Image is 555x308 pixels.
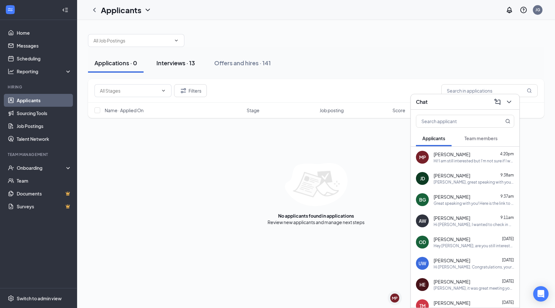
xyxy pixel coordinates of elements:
span: Score [392,107,405,113]
input: Search applicant [416,115,492,127]
svg: MagnifyingGlass [527,88,532,93]
div: No applicants found in applications [278,213,354,219]
div: Review new applicants and manage next steps [268,219,365,225]
a: Scheduling [17,52,72,65]
span: 9:37am [500,194,514,199]
a: DocumentsCrown [17,187,72,200]
svg: WorkstreamLogo [7,6,13,13]
svg: QuestionInfo [520,6,527,14]
span: [DATE] [502,258,514,262]
span: Team members [464,135,498,141]
div: OD [419,239,426,245]
div: Interviews · 13 [156,59,195,67]
span: [PERSON_NAME] [434,278,470,285]
input: All Job Postings [93,37,171,44]
span: [PERSON_NAME] [434,151,470,158]
span: 9:38am [500,173,514,177]
span: Stage [247,107,260,113]
div: Offers and hires · 141 [214,59,271,67]
svg: ChevronDown [505,98,513,106]
div: Hiring [8,84,70,90]
div: Hi [PERSON_NAME]. Congratulations, your meeting with [DEMOGRAPHIC_DATA]-fil-A for Leader-in-Train... [434,264,514,270]
h1: Applicants [101,5,141,15]
span: [PERSON_NAME] [434,300,470,306]
a: Job Postings [17,120,72,132]
button: ChevronDown [504,97,514,107]
span: 4:20pm [500,151,514,156]
div: [PERSON_NAME], it was great meeting you! Here is the link to schedule your in-person interview wi... [434,285,514,291]
svg: MagnifyingGlass [505,119,510,124]
div: Switch to admin view [17,295,62,302]
span: [DATE] [502,300,514,305]
svg: ChevronLeft [91,6,98,14]
span: Applicants [422,135,445,141]
div: Hey [PERSON_NAME], are you still interested in a position with us? We would love to get your inte... [434,243,514,249]
div: Great speaking with you! Here is the link to schedule your time with [PERSON_NAME]! Sincerely, [P... [434,201,514,206]
span: [DATE] [502,279,514,284]
img: empty-state [285,163,348,206]
div: Applications · 0 [94,59,137,67]
div: [PERSON_NAME], great speaking with you! Here is a link to book your time with [PERSON_NAME]! Let ... [434,179,514,185]
div: Open Intercom Messenger [533,286,549,302]
button: Filter Filters [174,84,207,97]
div: JD [420,175,425,182]
div: Onboarding [17,165,66,171]
span: [PERSON_NAME] [434,194,470,200]
a: Messages [17,39,72,52]
span: [PERSON_NAME] [434,257,470,264]
span: [PERSON_NAME] [434,215,470,221]
svg: ChevronDown [144,6,152,14]
a: Talent Network [17,132,72,145]
div: Reporting [17,68,72,75]
span: [PERSON_NAME] [434,236,470,242]
a: SurveysCrown [17,200,72,213]
button: ComposeMessage [492,97,503,107]
div: Hi [PERSON_NAME], I wanted to check in with you about your interview this morning with me. It was... [434,222,514,227]
span: [PERSON_NAME] [434,172,470,179]
a: Team [17,174,72,187]
svg: Collapse [62,7,68,13]
div: AW [419,218,426,224]
span: Job posting [320,107,344,113]
div: UW [418,260,426,267]
input: All Stages [100,87,158,94]
div: JG [535,7,540,13]
span: Name · Applied On [105,107,144,113]
a: Applicants [17,94,72,107]
div: Hi! I am still interested but I'm not sure if I would be a good fit for back of house, do you guy... [434,158,514,164]
div: BG [419,196,426,203]
svg: ChevronDown [161,88,166,93]
div: MP [392,295,398,301]
div: MP [419,154,426,160]
h3: Chat [416,98,427,105]
div: HE [419,281,425,288]
svg: ComposeMessage [494,98,501,106]
input: Search in applications [441,84,538,97]
svg: Notifications [506,6,513,14]
div: Team Management [8,152,70,157]
svg: ChevronDown [174,38,179,43]
svg: UserCheck [8,165,14,171]
svg: Analysis [8,68,14,75]
a: Home [17,26,72,39]
svg: Filter [180,87,187,95]
span: 9:11am [500,215,514,220]
span: [DATE] [502,236,514,241]
a: Sourcing Tools [17,107,72,120]
svg: Settings [8,295,14,302]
